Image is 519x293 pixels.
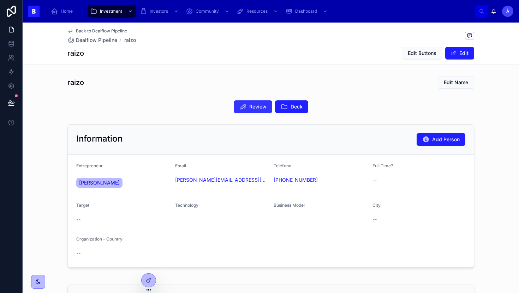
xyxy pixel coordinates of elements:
span: Review [249,103,267,110]
span: -- [372,176,377,183]
span: À [506,8,509,14]
span: City [372,202,381,208]
span: Teléfono [274,163,291,168]
a: Resources [234,5,282,18]
div: scrollable content [45,4,475,19]
h1: raizo [67,48,84,58]
span: [PERSON_NAME] [79,179,120,186]
span: Business Model [274,202,305,208]
span: -- [372,216,377,223]
button: Add Person [417,133,465,146]
span: Dealflow Pipeline [76,37,117,44]
a: Investment [88,5,136,18]
span: Add Person [432,136,460,143]
span: -- [76,216,80,223]
span: Community [196,8,219,14]
a: [PERSON_NAME] [76,178,123,188]
h1: raizo [67,77,84,87]
img: App logo [28,6,40,17]
button: Review [234,100,272,113]
a: Dashboard [283,5,331,18]
span: Resources [246,8,268,14]
h2: Information [76,133,123,144]
button: Edit Buttons [402,47,442,60]
span: Email [175,163,186,168]
span: Full Time? [372,163,393,168]
button: Edit Name [438,76,474,89]
a: [PHONE_NUMBER] [274,176,318,183]
span: Organization - Country [76,236,123,242]
a: Back to Dealflow Pipeline [67,28,127,34]
span: Edit Buttons [408,50,436,57]
span: Technology [175,202,198,208]
button: Deck [275,100,308,113]
span: Dashboard [295,8,317,14]
span: Investment [100,8,122,14]
a: Home [49,5,78,18]
span: -- [76,250,80,257]
a: Dealflow Pipeline [67,37,117,44]
button: Edit [445,47,474,60]
a: Community [184,5,233,18]
span: Entrepreneur [76,163,103,168]
span: Target [76,202,89,208]
span: Home [61,8,73,14]
a: [PERSON_NAME][EMAIL_ADDRESS][DOMAIN_NAME] [175,176,268,183]
span: Edit Name [444,79,468,86]
span: Back to Dealflow Pipeline [76,28,127,34]
a: raizo [124,37,136,44]
a: Investors [138,5,182,18]
span: Investors [150,8,168,14]
span: Deck [291,103,303,110]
